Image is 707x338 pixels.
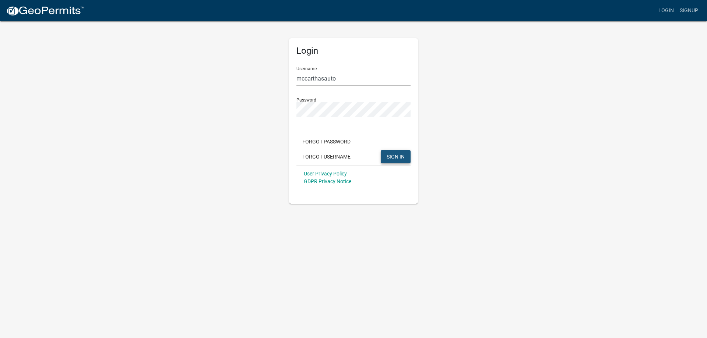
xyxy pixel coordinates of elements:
[381,150,411,163] button: SIGN IN
[387,153,405,159] span: SIGN IN
[304,178,351,184] a: GDPR Privacy Notice
[296,46,411,56] h5: Login
[304,171,347,177] a: User Privacy Policy
[677,4,701,18] a: Signup
[296,150,356,163] button: Forgot Username
[655,4,677,18] a: Login
[296,135,356,148] button: Forgot Password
